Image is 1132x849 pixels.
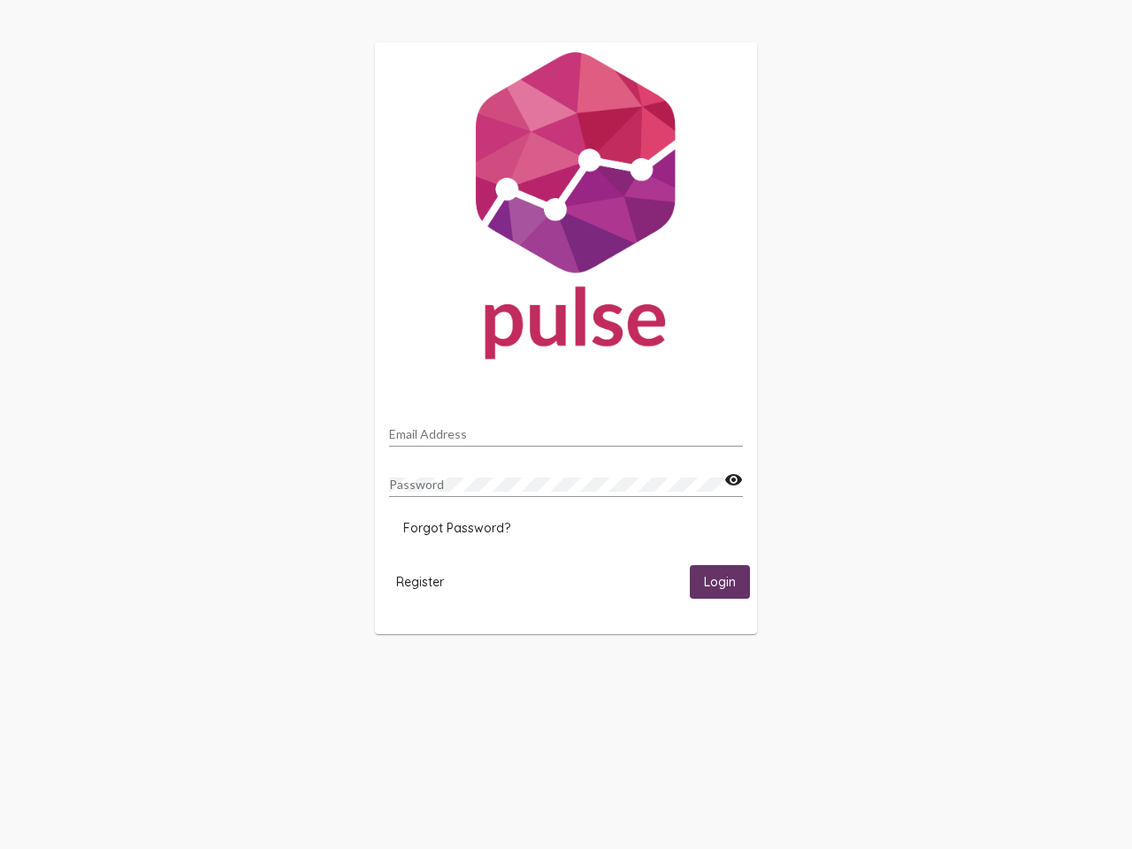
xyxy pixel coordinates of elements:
[396,574,444,590] span: Register
[690,565,750,598] button: Login
[389,512,524,544] button: Forgot Password?
[375,42,757,377] img: Pulse For Good Logo
[724,470,743,491] mat-icon: visibility
[403,520,510,536] span: Forgot Password?
[704,575,736,591] span: Login
[382,565,458,598] button: Register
